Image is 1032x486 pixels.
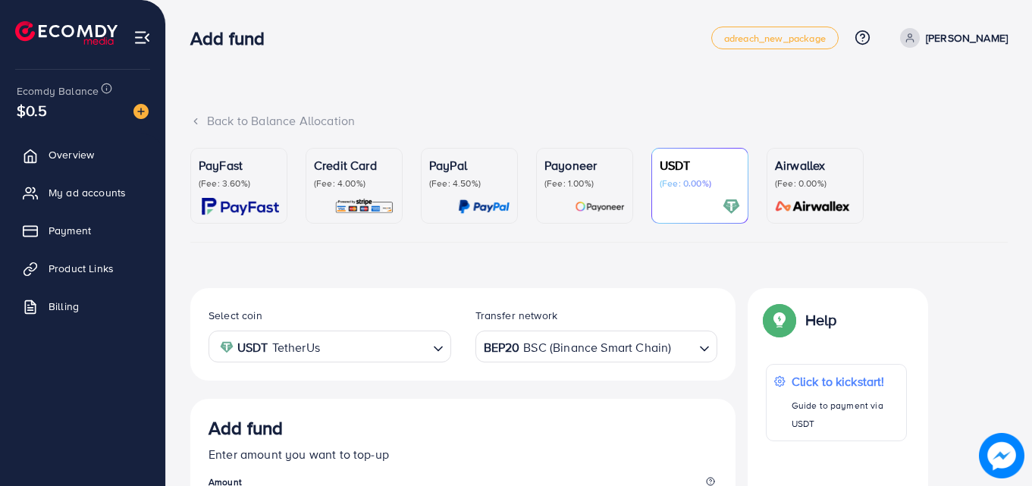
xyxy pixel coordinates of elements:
[979,433,1024,478] img: image
[202,198,279,215] img: card
[209,331,451,362] div: Search for option
[272,337,320,359] span: TetherUs
[660,156,740,174] p: USDT
[199,177,279,190] p: (Fee: 3.60%)
[49,185,126,200] span: My ad accounts
[775,156,855,174] p: Airwallex
[894,28,1008,48] a: [PERSON_NAME]
[458,198,510,215] img: card
[775,177,855,190] p: (Fee: 0.00%)
[334,198,394,215] img: card
[17,99,48,121] span: $0.5
[429,156,510,174] p: PayPal
[770,198,855,215] img: card
[544,177,625,190] p: (Fee: 1.00%)
[15,21,118,45] img: logo
[314,156,394,174] p: Credit Card
[926,29,1008,47] p: [PERSON_NAME]
[237,337,268,359] strong: USDT
[133,104,149,119] img: image
[325,335,427,359] input: Search for option
[49,261,114,276] span: Product Links
[723,198,740,215] img: card
[190,27,277,49] h3: Add fund
[544,156,625,174] p: Payoneer
[766,306,793,334] img: Popup guide
[475,308,558,323] label: Transfer network
[190,112,1008,130] div: Back to Balance Allocation
[805,311,837,329] p: Help
[11,215,154,246] a: Payment
[475,331,718,362] div: Search for option
[209,308,262,323] label: Select coin
[11,177,154,208] a: My ad accounts
[484,337,520,359] strong: BEP20
[209,417,283,439] h3: Add fund
[711,27,839,49] a: adreach_new_package
[49,147,94,162] span: Overview
[11,291,154,321] a: Billing
[792,397,899,433] p: Guide to payment via USDT
[133,29,151,46] img: menu
[220,340,234,354] img: coin
[575,198,625,215] img: card
[523,337,671,359] span: BSC (Binance Smart Chain)
[314,177,394,190] p: (Fee: 4.00%)
[11,253,154,284] a: Product Links
[49,299,79,314] span: Billing
[199,156,279,174] p: PayFast
[673,335,693,359] input: Search for option
[49,223,91,238] span: Payment
[17,83,99,99] span: Ecomdy Balance
[660,177,740,190] p: (Fee: 0.00%)
[724,33,826,43] span: adreach_new_package
[209,445,717,463] p: Enter amount you want to top-up
[792,372,899,390] p: Click to kickstart!
[11,140,154,170] a: Overview
[429,177,510,190] p: (Fee: 4.50%)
